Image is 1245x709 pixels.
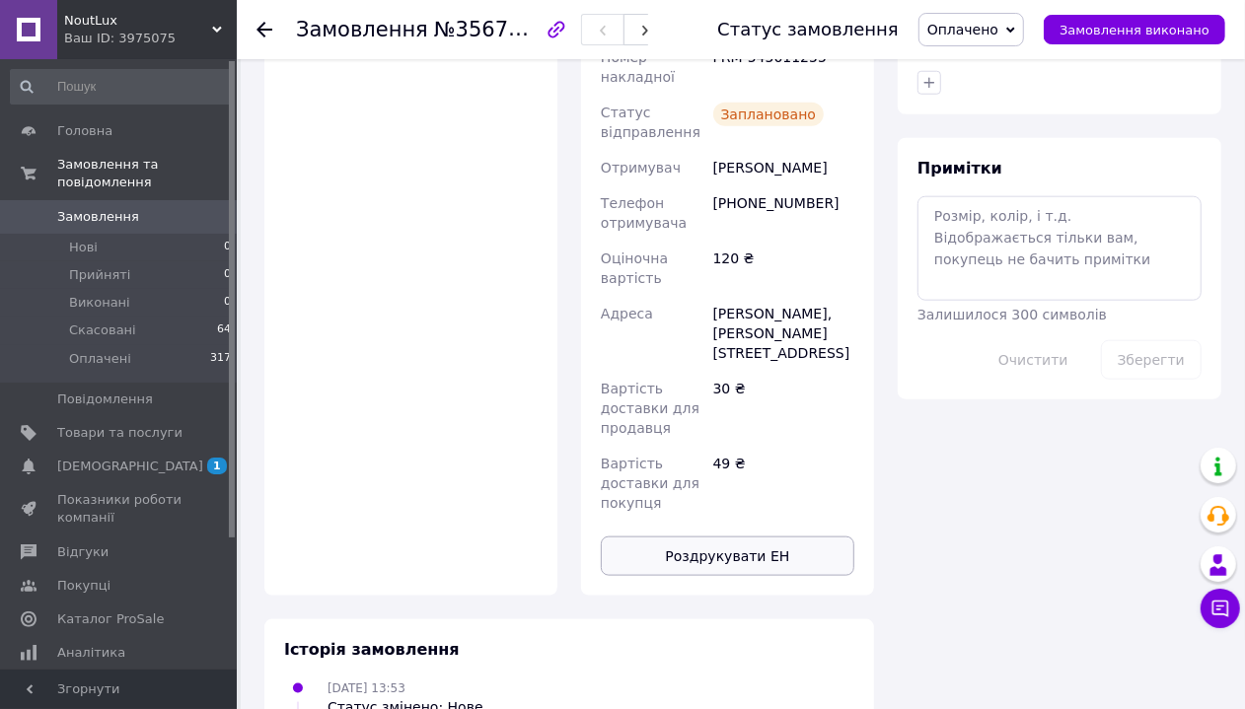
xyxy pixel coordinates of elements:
span: Вартість доставки для покупця [601,456,699,511]
span: Головна [57,122,112,140]
span: Оплачено [927,22,998,37]
span: №356709276 [434,17,574,41]
span: Повідомлення [57,390,153,408]
div: PRM-545011255 [709,39,858,95]
div: Статус замовлення [717,20,899,39]
span: Замовлення виконано [1060,23,1209,37]
span: Нові [69,239,98,256]
span: Примітки [917,159,1002,177]
span: Вартість доставки для продавця [601,381,699,436]
span: Замовлення та повідомлення [57,156,237,191]
span: Оплачені [69,350,131,368]
span: [DEMOGRAPHIC_DATA] [57,458,203,475]
span: Покупці [57,577,110,595]
span: 1 [207,458,227,474]
div: [PERSON_NAME] [709,150,858,185]
span: 317 [210,350,231,368]
div: 120 ₴ [709,241,858,296]
span: Історія замовлення [284,640,460,659]
span: 0 [224,294,231,312]
span: 0 [224,239,231,256]
span: Каталог ProSale [57,610,164,628]
span: Отримувач [601,160,681,176]
button: Замовлення виконано [1044,15,1225,44]
span: Аналітика [57,644,125,662]
div: Повернутися назад [256,20,272,39]
span: Телефон отримувача [601,195,687,231]
span: Прийняті [69,266,130,284]
span: 0 [224,266,231,284]
span: [DATE] 13:53 [328,681,405,695]
span: Замовлення [296,18,428,41]
div: [PERSON_NAME], [PERSON_NAME][STREET_ADDRESS] [709,296,858,371]
span: Скасовані [69,321,136,339]
input: Пошук [10,69,233,105]
span: Замовлення [57,208,139,226]
span: 64 [217,321,231,339]
div: 49 ₴ [709,446,858,521]
span: Адреса [601,306,653,321]
span: Залишилося 300 символів [917,307,1107,322]
span: Оціночна вартість [601,250,668,286]
div: 30 ₴ [709,371,858,446]
span: Виконані [69,294,130,312]
span: Відгуки [57,543,109,561]
button: Роздрукувати ЕН [601,536,854,576]
div: [PHONE_NUMBER] [709,185,858,241]
div: Ваш ID: 3975075 [64,30,237,47]
button: Чат з покупцем [1201,589,1240,628]
div: Заплановано [713,103,825,126]
span: Товари та послуги [57,424,183,442]
span: Статус відправлення [601,105,700,140]
span: NoutLux [64,12,212,30]
span: Показники роботи компанії [57,491,183,527]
